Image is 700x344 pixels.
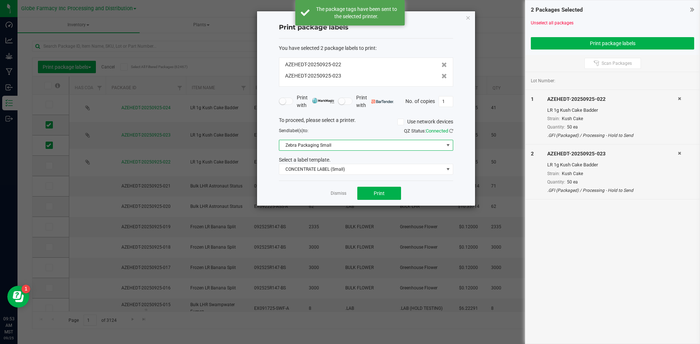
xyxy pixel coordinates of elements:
[297,94,334,109] span: Print with
[547,171,560,176] span: Strain:
[547,107,678,114] div: LR 1g Kush Cake Badder
[374,190,385,196] span: Print
[279,45,376,51] span: You have selected 2 package labels to print
[426,128,448,134] span: Connected
[531,78,555,84] span: Lot Number:
[397,118,453,126] label: Use network devices
[547,161,678,169] div: LR 1g Kush Cake Badder
[531,96,534,102] span: 1
[22,285,30,293] iframe: Resource center unread badge
[285,61,341,68] span: AZEHEDT-20250925-022
[7,286,29,308] iframe: Resource center
[372,100,394,103] img: bartender.png
[331,190,346,197] a: Dismiss
[562,116,583,121] span: Kush Cake
[531,20,573,25] a: Unselect all packages
[279,44,453,52] div: :
[547,124,565,130] span: Quantity:
[562,171,583,176] span: Kush Cake
[547,187,678,194] div: .GFI (Packaged) / Processing - Hold to Send
[279,128,308,133] span: Send to:
[285,72,341,80] span: AZEHEDT-20250925-023
[273,116,459,127] div: To proceed, please select a printer.
[356,94,394,109] span: Print with
[357,187,401,200] button: Print
[279,23,453,32] h4: Print package labels
[547,179,565,185] span: Quantity:
[404,128,453,134] span: QZ Status:
[547,132,678,139] div: .GFI (Packaged) / Processing - Hold to Send
[547,150,678,158] div: AZEHEDT-20250925-023
[567,179,578,185] span: 50 ea
[547,95,678,103] div: AZEHEDT-20250925-022
[547,116,560,121] span: Strain:
[273,156,459,164] div: Select a label template.
[279,164,444,174] span: CONCENTRATE LABEL (Small)
[279,140,444,150] span: Zebra Packaging Small
[531,37,694,50] button: Print package labels
[531,151,534,157] span: 2
[314,5,399,20] div: The package tags have been sent to the selected printer.
[602,60,632,66] span: Scan Packages
[289,128,303,133] span: label(s)
[567,124,578,130] span: 50 ea
[312,98,334,103] img: mark_magic_cybra.png
[405,98,435,104] span: No. of copies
